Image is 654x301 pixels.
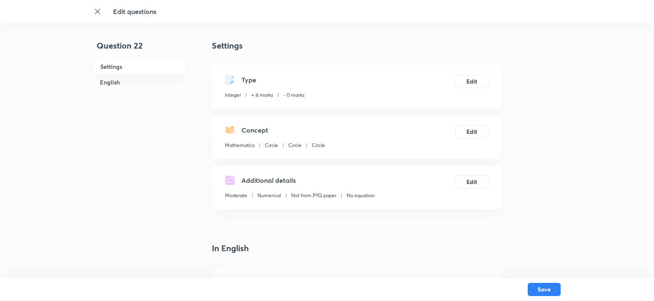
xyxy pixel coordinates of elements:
[265,142,278,149] p: Circle
[283,91,304,99] p: - 0 marks
[241,175,296,185] h5: Additional details
[93,75,186,90] h6: English
[225,125,235,135] img: questionConcept.svg
[455,75,488,88] button: Edit
[212,40,501,52] h4: Settings
[251,91,273,99] p: + 4 marks
[241,75,256,85] h5: Type
[212,242,501,254] h4: In English
[241,125,268,135] h5: Concept
[347,192,375,199] p: No equation
[113,7,156,16] span: Edit questions
[225,192,247,199] p: Moderate
[225,75,235,85] img: questionType.svg
[225,175,235,185] img: questionDetails.svg
[455,125,488,138] button: Edit
[93,58,186,75] h6: Settings
[225,91,241,99] p: Integer
[288,142,301,149] p: Circle
[528,283,561,296] button: Save
[93,40,186,58] h4: Question 22
[291,192,336,199] p: Not from PYQ paper
[225,142,255,149] p: Mathematics
[312,142,325,149] p: Circle
[257,192,281,199] p: Numerical
[455,175,488,189] button: Edit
